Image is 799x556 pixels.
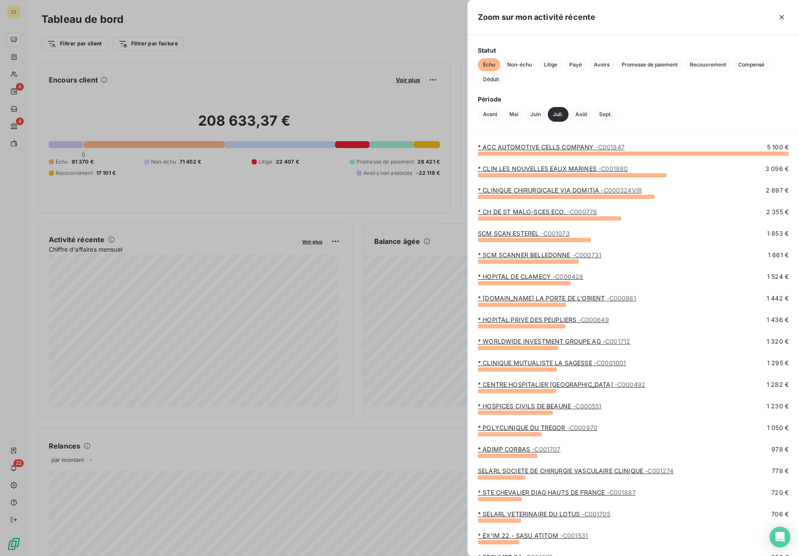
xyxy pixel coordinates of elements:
button: Non-échu [502,58,537,71]
a: * CLIN LES NOUVELLES EAUX MARINES [478,165,628,172]
a: SELARL SOCIETE DE CHIRURGIE VASCULAIRE CLINIQUE [478,467,673,474]
button: Échu [478,58,500,71]
span: - C001073 [541,230,570,237]
span: - C0001001 [594,359,626,366]
span: 778 € [772,467,789,475]
span: 3 096 € [765,164,789,173]
span: - C000981 [607,294,636,302]
a: * HOPITAL PRIVE DES PEUPLIERS [478,316,609,323]
span: - C000731 [572,251,601,259]
a: * HOPITAL DE CLAMECY [478,273,583,280]
button: Juil. [548,107,568,122]
span: 1 853 € [767,229,789,238]
span: 1 442 € [767,294,789,303]
span: - C000649 [578,316,609,323]
button: Compensé [733,58,770,71]
span: - C001880 [598,165,628,172]
span: 1 320 € [767,337,789,346]
a: * CLINIQUE MUTUALISTE LA SAGESSE [478,359,626,366]
button: Payé [564,58,587,71]
button: Promesse de paiement [616,58,683,71]
span: 978 € [771,445,789,454]
span: 2 897 € [766,186,789,195]
span: Période [478,95,789,104]
button: Déduit [478,73,504,86]
a: * SELARL VETERINAIRE DU LOTUS [478,510,610,518]
button: Juin [525,107,546,122]
span: 1 295 € [767,359,789,367]
span: 2 355 € [766,208,789,216]
span: - C001847 [596,143,625,151]
a: * STE CHEVALIER DIAG HAUTS DE FRANCE [478,489,636,496]
a: * HOSPICES CIVILS DE BEAUNE [478,402,601,410]
span: - C000324VIR [601,186,642,194]
span: 1 050 € [767,423,789,432]
span: - C001707 [532,445,560,453]
a: * [DOMAIN_NAME] LA PORTE DE L'ORIENT [478,294,636,302]
span: Statut [478,46,789,55]
button: Litige [539,58,562,71]
span: 706 € [771,510,789,518]
h5: Zoom sur mon activité récente [478,11,595,23]
span: - C000551 [573,402,601,410]
a: * ADIMP CORBAS [478,445,560,453]
span: 1 524 € [767,272,789,281]
div: Open Intercom Messenger [770,527,790,547]
a: * EX'IM 22 - SASU ATITOM [478,532,588,539]
span: 5 100 € [767,143,789,152]
span: - C000970 [567,424,597,431]
span: - C001531 [560,532,588,539]
span: 1 282 € [767,380,789,389]
button: Recouvrement [685,58,731,71]
span: 1 661 € [768,251,789,259]
button: Sept. [594,107,617,122]
span: - C001712 [603,338,630,345]
a: * CH DE ST MALO-SCES ECO. [478,208,597,215]
span: - C001887 [607,489,636,496]
a: * ACC AUTOMOTIVE CELLS COMPANY [478,143,625,151]
span: 720 € [771,488,789,497]
a: * CLINIQUE CHIRURGICALE VIA DOMITIA [478,186,642,194]
a: * CENTRE HOSPITALIER [GEOGRAPHIC_DATA] [478,381,645,388]
button: Avoirs [589,58,615,71]
button: Avant [478,107,502,122]
span: 1 230 € [767,402,789,411]
span: - C001705 [582,510,610,518]
button: Août [570,107,592,122]
span: - C000492 [615,381,645,388]
a: * POLYCLINIQUE DU TREGOR [478,424,597,431]
span: - C000778 [567,208,597,215]
span: 1 436 € [767,316,789,324]
button: Mai [504,107,524,122]
span: - C000428 [553,273,583,280]
a: SCM SCAN ESTEREL [478,230,570,237]
a: * SCM SCANNER BELLEDONNE [478,251,601,259]
span: - C001274 [645,467,673,474]
a: * WORLDWIDE INVESTMENT GROUPE AG [478,338,630,345]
